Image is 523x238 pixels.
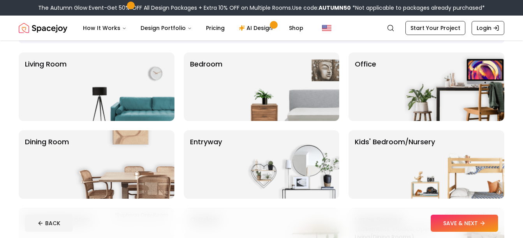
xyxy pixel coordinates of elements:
img: Kids' Bedroom/Nursery [405,130,504,199]
img: Spacejoy Logo [19,20,67,36]
button: How It Works [77,20,133,36]
b: AUTUMN50 [319,4,351,12]
p: Bedroom [190,59,222,115]
img: Office [405,52,504,121]
span: Use code: [292,4,351,12]
p: Kids' Bedroom/Nursery [355,136,435,192]
a: Start Your Project [405,21,465,35]
nav: Main [77,20,310,36]
a: Login [472,21,504,35]
a: Shop [283,20,310,36]
p: Dining Room [25,136,69,192]
img: Dining Room [75,130,174,199]
button: BACK [25,215,73,232]
img: Bedroom [239,52,339,121]
button: SAVE & NEXT [431,215,498,232]
button: Design Portfolio [134,20,198,36]
nav: Global [19,16,504,40]
span: *Not applicable to packages already purchased* [351,4,485,12]
div: The Autumn Glow Event-Get 50% OFF All Design Packages + Extra 10% OFF on Multiple Rooms. [38,4,485,12]
p: Office [355,59,376,115]
img: United States [322,23,331,33]
a: AI Design [232,20,281,36]
img: entryway [239,130,339,199]
p: entryway [190,136,222,192]
a: Pricing [200,20,231,36]
img: Living Room [75,52,174,121]
p: Living Room [25,59,67,115]
a: Spacejoy [19,20,67,36]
